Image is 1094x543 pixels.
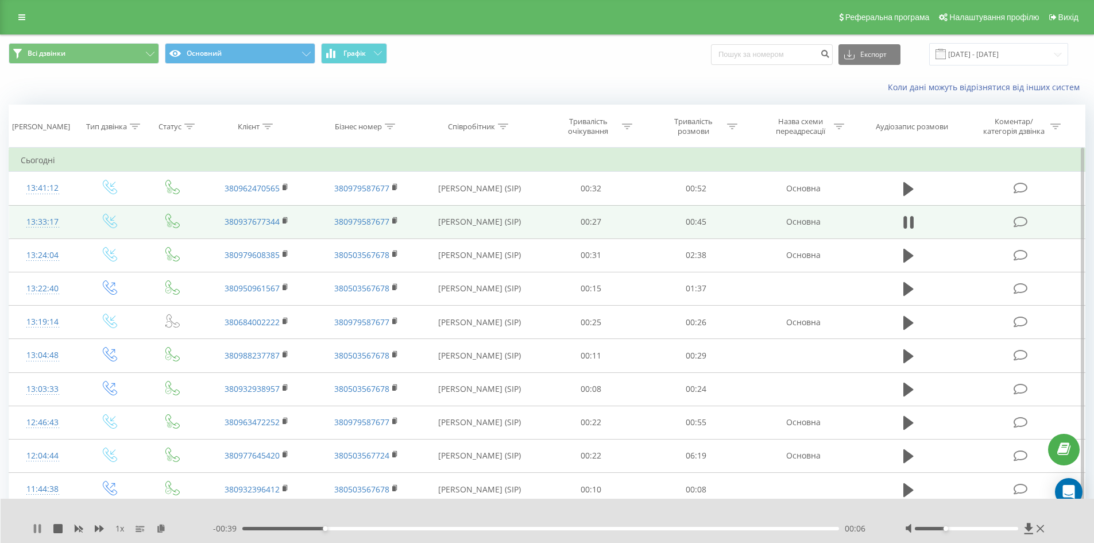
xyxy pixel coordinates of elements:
[539,272,644,305] td: 00:15
[949,13,1039,22] span: Налаштування профілю
[21,244,65,267] div: 13:24:04
[539,473,644,506] td: 00:10
[334,350,389,361] a: 380503567678
[28,49,65,58] span: Всі дзвінки
[770,117,831,136] div: Назва схеми переадресації
[944,526,948,531] div: Accessibility label
[539,439,644,472] td: 00:22
[539,306,644,339] td: 00:25
[334,283,389,294] a: 380503567678
[225,350,280,361] a: 380988237787
[321,43,387,64] button: Графік
[21,344,65,367] div: 13:04:48
[1058,13,1078,22] span: Вихід
[838,44,900,65] button: Експорт
[21,177,65,199] div: 13:41:12
[343,49,366,57] span: Графік
[748,172,857,205] td: Основна
[334,417,389,428] a: 380979587677
[539,205,644,238] td: 00:27
[644,372,749,406] td: 00:24
[334,249,389,260] a: 380503567678
[644,238,749,272] td: 02:38
[421,205,539,238] td: [PERSON_NAME] (SIP)
[12,122,70,132] div: [PERSON_NAME]
[421,238,539,272] td: [PERSON_NAME] (SIP)
[421,406,539,439] td: [PERSON_NAME] (SIP)
[225,484,280,495] a: 380932396412
[644,272,749,305] td: 01:37
[21,411,65,434] div: 12:46:43
[711,44,833,65] input: Пошук за номером
[421,172,539,205] td: [PERSON_NAME] (SIP)
[421,439,539,472] td: [PERSON_NAME] (SIP)
[9,149,1085,172] td: Сьогодні
[421,473,539,506] td: [PERSON_NAME] (SIP)
[21,211,65,233] div: 13:33:17
[21,278,65,300] div: 13:22:40
[980,117,1047,136] div: Коментар/категорія дзвінка
[644,473,749,506] td: 00:08
[335,122,382,132] div: Бізнес номер
[539,372,644,406] td: 00:08
[644,205,749,238] td: 00:45
[845,13,930,22] span: Реферальна програма
[888,82,1085,93] a: Коли дані можуть відрізнятися вiд інших систем
[9,43,159,64] button: Всі дзвінки
[21,378,65,400] div: 13:03:33
[334,450,389,461] a: 380503567724
[225,383,280,394] a: 380932938957
[748,205,857,238] td: Основна
[421,372,539,406] td: [PERSON_NAME] (SIP)
[334,183,389,194] a: 380979587677
[448,122,495,132] div: Співробітник
[238,122,260,132] div: Клієнт
[225,183,280,194] a: 380962470565
[748,238,857,272] td: Основна
[334,484,389,495] a: 380503567678
[323,526,327,531] div: Accessibility label
[213,523,242,534] span: - 00:39
[421,339,539,372] td: [PERSON_NAME] (SIP)
[225,417,280,428] a: 380963472252
[225,216,280,227] a: 380937677344
[334,216,389,227] a: 380979587677
[558,117,619,136] div: Тривалість очікування
[165,43,315,64] button: Основний
[115,523,124,534] span: 1 x
[539,339,644,372] td: 00:11
[539,172,644,205] td: 00:32
[644,306,749,339] td: 00:26
[748,439,857,472] td: Основна
[1055,478,1083,506] div: Open Intercom Messenger
[748,406,857,439] td: Основна
[225,249,280,260] a: 380979608385
[748,306,857,339] td: Основна
[663,117,724,136] div: Тривалість розмови
[876,122,948,132] div: Аудіозапис розмови
[86,122,127,132] div: Тип дзвінка
[225,283,280,294] a: 380950961567
[421,272,539,305] td: [PERSON_NAME] (SIP)
[225,317,280,328] a: 380684002222
[644,172,749,205] td: 00:52
[334,383,389,394] a: 380503567678
[539,406,644,439] td: 00:22
[21,311,65,333] div: 13:19:14
[334,317,389,328] a: 380979587677
[159,122,181,132] div: Статус
[644,439,749,472] td: 06:19
[845,523,865,534] span: 00:06
[644,339,749,372] td: 00:29
[225,450,280,461] a: 380977645420
[21,445,65,467] div: 12:04:44
[421,306,539,339] td: [PERSON_NAME] (SIP)
[644,406,749,439] td: 00:55
[21,478,65,500] div: 11:44:38
[539,238,644,272] td: 00:31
